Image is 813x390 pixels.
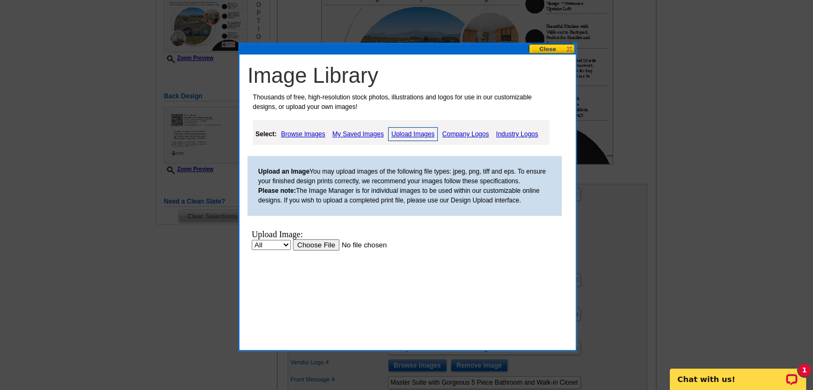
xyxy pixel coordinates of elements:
a: Upload Images [388,127,438,141]
iframe: LiveChat chat widget [663,356,813,390]
a: My Saved Images [330,128,386,141]
b: Upload an Image [258,168,309,175]
a: Company Logos [439,128,491,141]
h1: Image Library [247,63,573,88]
b: Please note: [258,187,296,194]
div: Upload Image: [4,4,199,14]
p: Thousands of free, high-resolution stock photos, illustrations and logos for use in our customiza... [247,92,553,112]
a: Industry Logos [493,128,541,141]
strong: Select: [255,130,276,138]
div: You may upload images of the following file types: jpeg, png, tiff and eps. To ensure your finish... [247,156,562,216]
a: Browse Images [278,128,328,141]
